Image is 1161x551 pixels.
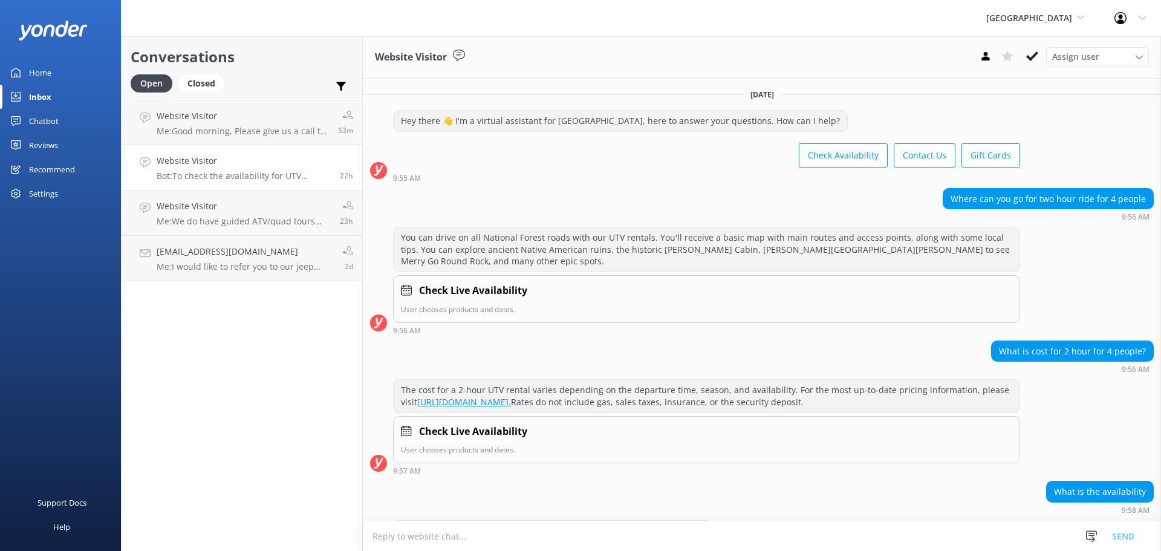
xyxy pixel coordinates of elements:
a: [EMAIL_ADDRESS][DOMAIN_NAME]Me:I would like to refer you to our jeep tours. There are some awesom... [122,236,362,281]
span: Assign user [1052,50,1099,64]
strong: 9:56 AM [1122,214,1150,221]
h3: Website Visitor [375,50,447,65]
div: Inbox [29,85,51,109]
h4: Website Visitor [157,154,331,168]
h4: Check Live Availability [419,283,527,299]
div: Chatbot [29,109,59,133]
span: [DATE] [743,90,781,100]
div: Home [29,60,51,85]
div: You can drive on all National Forest roads with our UTV rentals. You'll receive a basic map with ... [394,227,1020,272]
div: Assign User [1046,47,1149,67]
p: User chooses products and dates. [401,304,1012,315]
p: Bot: To check the availability for UTV rentals, please visit [URL][DOMAIN_NAME]. [157,171,331,181]
div: What is cost for 2 hour for 4 people? [992,341,1153,362]
div: Reviews [29,133,58,157]
a: Closed [178,76,230,90]
div: Recommend [29,157,75,181]
strong: 9:57 AM [393,468,421,475]
span: Aug 30 2025 09:58am (UTC -07:00) America/Phoenix [340,171,353,181]
button: Check Availability [799,143,888,168]
p: Me: Good morning, Please give us a call to go over details. [PHONE_NUMBER] [157,126,329,137]
div: Aug 30 2025 09:56am (UTC -07:00) America/Phoenix [991,365,1154,373]
a: Website VisitorMe:We do have guided ATV/quad tours and Jeep tours. Please feel free to call us di... [122,191,362,236]
h2: Conversations [131,45,353,68]
div: The cost for a 2-hour UTV rental varies depending on the departure time, season, and availability... [394,380,1020,412]
strong: 9:55 AM [393,175,421,182]
p: User chooses products and dates. [401,444,1012,455]
div: Aug 30 2025 09:56am (UTC -07:00) America/Phoenix [943,212,1154,221]
strong: 9:58 AM [1122,507,1150,514]
span: Aug 28 2025 10:06am (UTC -07:00) America/Phoenix [345,261,353,272]
a: Website VisitorBot:To check the availability for UTV rentals, please visit [URL][DOMAIN_NAME].22h [122,145,362,191]
div: Where can you go for two hour ride for 4 people [943,189,1153,209]
div: Open [131,74,172,93]
div: Aug 30 2025 09:55am (UTC -07:00) America/Phoenix [393,174,1020,182]
button: Gift Cards [961,143,1020,168]
div: Settings [29,181,58,206]
strong: 9:56 AM [1122,366,1150,373]
h4: Check Live Availability [419,424,527,440]
div: Hey there 👋 I'm a virtual assistant for [GEOGRAPHIC_DATA], here to answer your questions. How can... [394,111,847,131]
div: Support Docs [37,491,86,515]
h4: Website Visitor [157,109,329,123]
h4: [EMAIL_ADDRESS][DOMAIN_NAME] [157,245,333,258]
a: Open [131,76,178,90]
a: [URL][DOMAIN_NAME]. [417,396,511,408]
span: [GEOGRAPHIC_DATA] [986,12,1072,24]
p: Me: We do have guided ATV/quad tours and Jeep tours. Please feel free to call us directly with an... [157,216,331,227]
div: Closed [178,74,224,93]
div: Help [53,515,70,539]
span: Aug 31 2025 07:08am (UTC -07:00) America/Phoenix [338,125,353,135]
div: What is the availability [1047,481,1153,502]
div: Aug 30 2025 09:56am (UTC -07:00) America/Phoenix [393,326,1020,334]
a: Website VisitorMe:Good morning, Please give us a call to go over details. [PHONE_NUMBER]53m [122,100,362,145]
h4: Website Visitor [157,200,331,213]
img: yonder-white-logo.png [18,21,88,41]
p: Me: I would like to refer you to our jeep tours. There are some awesome tours, (pavement only) wh... [157,261,333,272]
strong: 9:56 AM [393,327,421,334]
div: Aug 30 2025 09:58am (UTC -07:00) America/Phoenix [1046,506,1154,514]
div: Aug 30 2025 09:57am (UTC -07:00) America/Phoenix [393,466,1020,475]
span: Aug 30 2025 08:09am (UTC -07:00) America/Phoenix [340,216,353,226]
button: Contact Us [894,143,955,168]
